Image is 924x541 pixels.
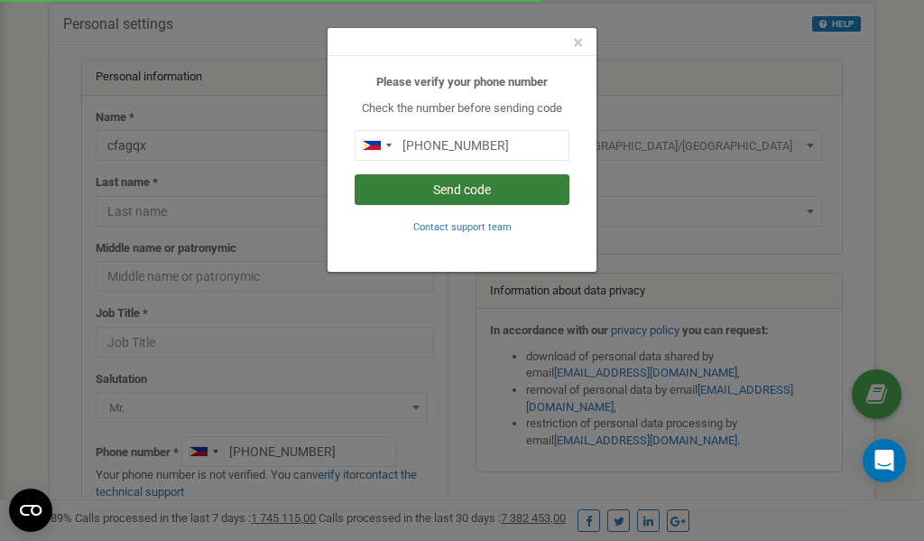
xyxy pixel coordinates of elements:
[413,219,512,233] a: Contact support team
[376,75,548,89] b: Please verify your phone number
[413,221,512,233] small: Contact support team
[356,131,397,160] div: Telephone country code
[863,439,906,482] div: Open Intercom Messenger
[573,32,583,53] span: ×
[355,100,569,117] p: Check the number before sending code
[9,489,52,532] button: Open CMP widget
[355,130,569,161] input: 0905 123 4567
[573,33,583,52] button: Close
[355,174,569,205] button: Send code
